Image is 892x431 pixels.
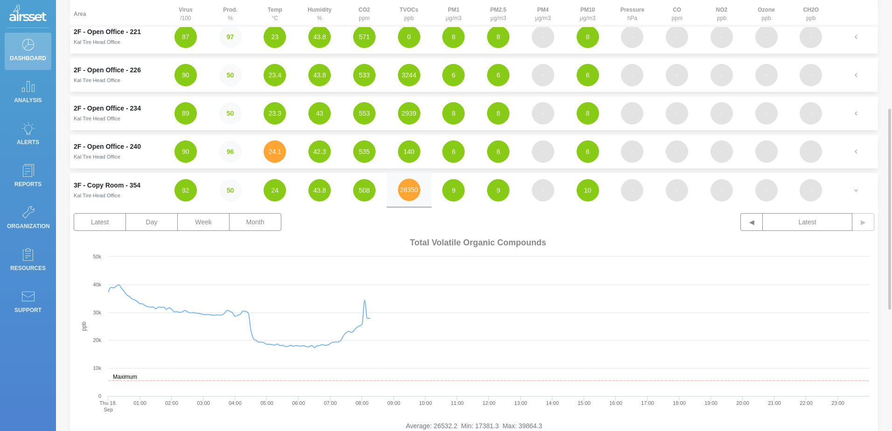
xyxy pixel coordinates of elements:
small: Kal Tire Head Office [74,116,120,121]
a: Organization [5,201,51,238]
button: - [621,179,643,202]
text: 19:00 [704,400,718,406]
button: - [800,26,822,48]
strong: Humidity [307,7,331,13]
small: Kal Tire Head Office [74,77,120,83]
strong: 97 [227,33,234,41]
strong: Virus [179,7,193,13]
text: 13:00 [514,400,527,406]
text: 01:00 [133,400,146,406]
button: 89 [174,102,197,125]
strong: TVOCs [400,7,418,13]
button: 42.3 [308,140,331,163]
p: Analysis [7,93,49,107]
li: Max: 39864.3 [502,421,542,431]
button: Latest [763,213,852,231]
button: 90 [174,64,197,86]
button: - [800,102,822,125]
strong: Ozone [758,7,775,13]
button: - [755,140,778,163]
button: - [711,64,733,86]
button: 50 [219,64,242,86]
button: 8 [442,102,465,125]
button: - [755,64,778,86]
strong: Prod. [223,7,237,13]
button: - [532,64,554,86]
td: 2F - Open Office - 240Kal Tire Head Office [70,135,163,168]
button: - [666,140,688,163]
text: 04:00 [229,400,242,406]
strong: 50 [227,71,234,79]
button: 0 [398,26,420,48]
p: Reports [7,177,49,191]
button: 23.3 [264,102,286,125]
text: 17:00 [641,400,654,406]
text: 05:00 [260,400,273,406]
strong: NO2 [716,7,728,13]
text: 10:00 [419,400,432,406]
button: 43.8 [308,64,331,86]
a: Support [5,285,51,322]
p: Organization [7,219,49,233]
a: Reports [5,159,51,196]
button: 97 [219,26,242,48]
button: 6 [577,64,599,86]
text: Thu 18. Sep [99,400,117,412]
button: Week [177,213,230,231]
button: - [532,102,554,125]
p: Support [7,303,49,317]
small: Kal Tire Head Office [74,193,120,198]
text: 16:00 [609,400,622,406]
strong: 96 [227,148,234,155]
text: 18:00 [673,400,686,406]
button: 24 [264,179,286,202]
button: 8 [487,102,509,125]
button: 533 [353,64,376,86]
button: 23 [264,26,286,48]
img: Logo [9,5,47,23]
text: 20k [93,337,101,343]
button: 3244 [398,64,420,86]
text: 10k [93,365,101,371]
button: 6 [487,140,509,163]
a: Resources [5,243,51,280]
button: - [621,26,643,48]
button: 6 [442,64,465,86]
a: Dashboard [5,33,51,70]
button: Month [229,213,281,231]
button: - [621,64,643,86]
button: 553 [353,102,376,125]
td: 2F - Open Office - 226Kal Tire Head Office [70,58,163,92]
strong: PM4 [537,7,549,13]
button: 43.8 [308,179,331,202]
text: 50k [93,254,101,259]
li: Average: 26532.2 [406,421,457,431]
text: 40k [93,282,101,287]
strong: Temp [268,7,282,13]
text: 0 [98,393,101,399]
button: - [666,26,688,48]
li: Min: 17381.3 [461,421,499,431]
td: 3F - Copy Room - 354Kal Tire Head Office [70,173,163,208]
td: 2F - Open Office - 234Kal Tire Head Office [70,97,163,130]
text: ppb [81,321,87,331]
strong: 50 [227,187,234,194]
strong: 50 [227,110,234,117]
button: 28350 [398,179,420,201]
strong: CO2 [359,7,370,13]
text: Maximum [113,374,137,380]
button: - [800,179,822,202]
small: Kal Tire Head Office [74,154,120,160]
button: 535 [353,140,376,163]
button: 2939 [398,102,420,125]
text: 14:00 [546,400,559,406]
button: 50 [219,179,242,202]
button: 8 [487,26,509,48]
strong: PM2.5 [490,7,507,13]
text: 15:00 [578,400,591,406]
button: - [711,102,733,125]
button: - [755,102,778,125]
button: 92 [174,179,197,202]
button: 508 [353,179,376,202]
button: - [755,179,778,202]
